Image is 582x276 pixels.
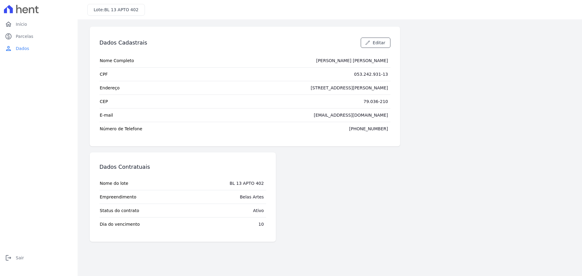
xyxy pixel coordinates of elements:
[2,252,75,264] a: logoutSair
[361,38,390,48] a: Editar
[363,98,388,105] div: 79.036-210
[5,45,12,52] i: person
[240,194,264,200] div: Belas Artes
[16,21,27,27] span: Início
[354,71,388,77] div: 053.242.931-13
[16,45,29,52] span: Dados
[311,85,388,91] div: [STREET_ADDRESS][PERSON_NAME]
[2,42,75,55] a: personDados
[259,221,264,227] div: 10
[5,33,12,40] i: paid
[5,254,12,261] i: logout
[253,208,264,214] div: Ativo
[100,208,139,214] span: Status do contrato
[100,194,136,200] span: Empreendimento
[94,7,139,13] h3: Lote:
[100,98,108,105] span: CEP
[100,126,142,132] span: Número de Telefone
[2,30,75,42] a: paidParcelas
[5,21,12,28] i: home
[16,33,33,39] span: Parcelas
[100,221,140,227] span: Dia do vencimento
[230,180,264,186] div: BL 13 APTO 402
[99,39,147,46] h3: Dados Cadastrais
[104,7,139,12] span: BL 13 APTO 402
[2,18,75,30] a: homeInício
[99,163,150,171] h3: Dados Contratuais
[100,71,108,77] span: CPF
[16,255,24,261] span: Sair
[100,85,120,91] span: Endereço
[349,126,388,132] div: [PHONE_NUMBER]
[316,58,388,64] div: [PERSON_NAME] [PERSON_NAME]
[373,40,385,46] span: Editar
[100,112,113,118] span: E-mail
[100,58,134,64] span: Nome Completo
[314,112,388,118] div: [EMAIL_ADDRESS][DOMAIN_NAME]
[100,180,128,186] span: Nome do lote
